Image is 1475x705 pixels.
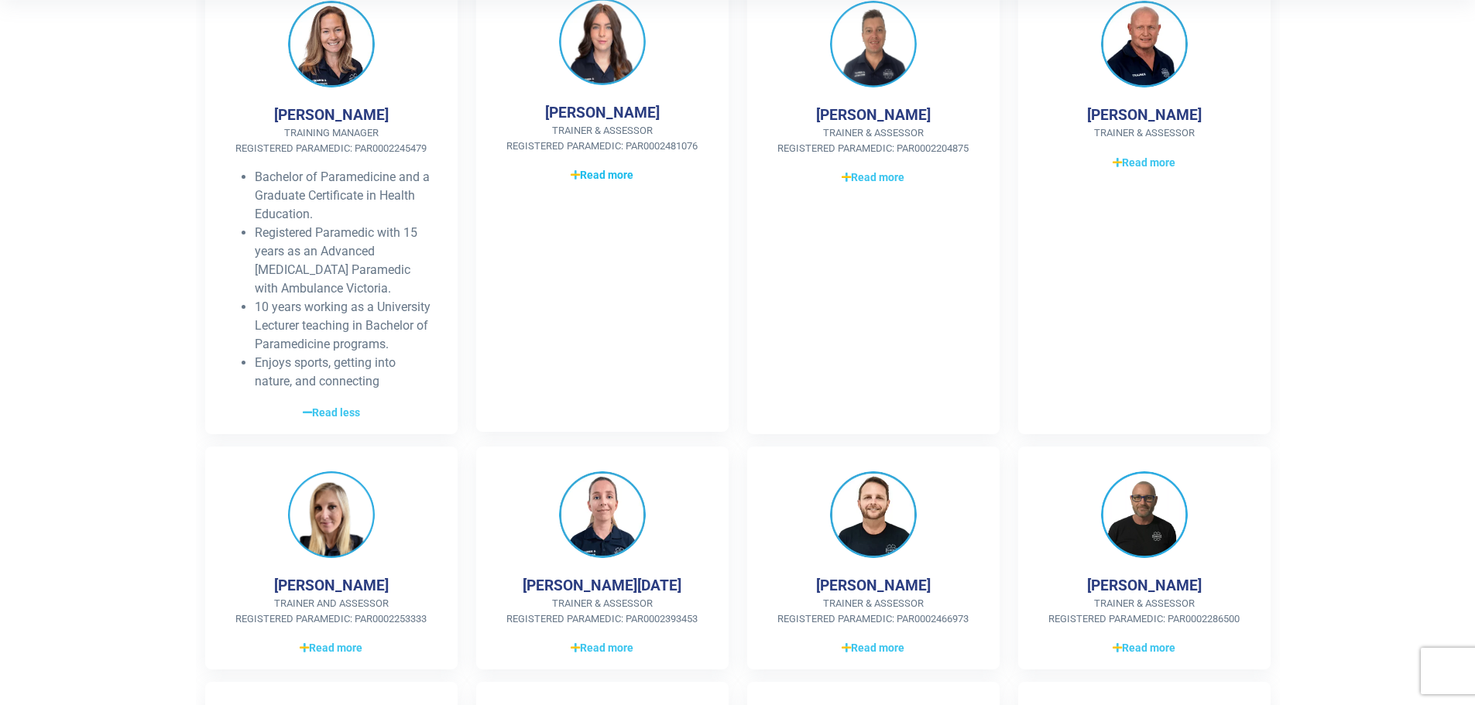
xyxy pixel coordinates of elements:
span: Trainer & Assessor Registered Paramedic: PAR0002481076 [501,123,704,153]
span: Read more [571,640,633,656]
span: Trainer & Assessor Registered Paramedic: PAR0002466973 [772,596,975,626]
li: Registered Paramedic with 15 years as an Advanced [MEDICAL_DATA] Paramedic with Ambulance Victoria. [255,224,433,298]
img: Sophie Lucia Griffiths [559,471,646,558]
span: Trainer & Assessor Registered Paramedic: PAR0002204875 [772,125,975,156]
span: Read more [1113,640,1175,656]
img: Chris King [830,1,917,87]
span: Read more [300,640,362,656]
span: Training Manager Registered Paramedic: PAR0002245479 [230,125,433,156]
span: Read more [842,640,904,656]
h4: [PERSON_NAME] [274,577,389,594]
a: Read less [230,403,433,422]
img: Mick Jones [1101,471,1188,558]
img: Jaime Wallis [288,1,375,87]
span: Trainer & Assessor Registered Paramedic: PAR0002286500 [1043,596,1246,626]
h4: [PERSON_NAME] [274,106,389,124]
span: Trainer and Assessor Registered Paramedic: PAR0002253333 [230,596,433,626]
span: Trainer & Assessor [1043,125,1246,141]
h4: [PERSON_NAME] [1087,106,1202,124]
img: Nathan Seidel [830,471,917,558]
a: Read more [230,638,433,657]
span: Read more [842,169,904,186]
span: Read less [303,405,360,421]
a: Read more [501,166,704,184]
a: Read more [772,638,975,657]
li: 10 years working as a University Lecturer teaching in Bachelor of Paramedicine programs. [255,298,433,354]
a: Read more [501,638,704,657]
h4: [PERSON_NAME] [545,104,660,121]
li: Enjoys sports, getting into nature, and connecting [255,354,433,391]
h4: [PERSON_NAME] [1087,577,1202,594]
h4: [PERSON_NAME] [816,106,931,124]
img: Jens Hojby [1101,1,1188,87]
h4: [PERSON_NAME][DATE] [523,577,681,594]
span: Trainer & Assessor Registered Paramedic: PAR0002393453 [501,596,704,626]
span: Read more [1113,155,1175,171]
a: Read more [772,168,975,187]
h4: [PERSON_NAME] [816,577,931,594]
span: Read more [571,167,633,183]
a: Read more [1043,153,1246,172]
img: Jolene Moss [288,471,375,558]
a: Read more [1043,638,1246,657]
li: Bachelor of Paramedicine and a Graduate Certificate in Health Education. [255,168,433,224]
